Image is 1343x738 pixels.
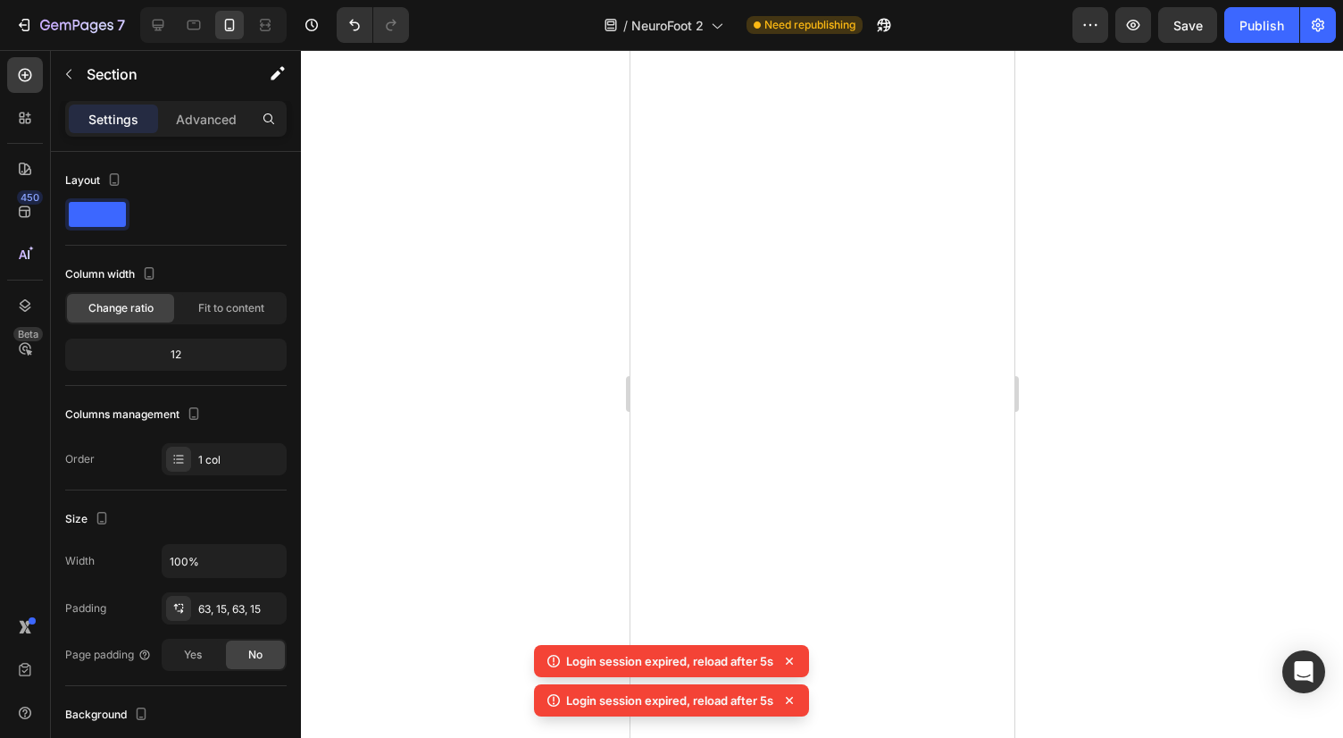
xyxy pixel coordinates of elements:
[184,647,202,663] span: Yes
[65,263,160,287] div: Column width
[117,14,125,36] p: 7
[1282,650,1325,693] div: Open Intercom Messenger
[623,16,628,35] span: /
[337,7,409,43] div: Undo/Redo
[163,545,286,577] input: Auto
[17,190,43,205] div: 450
[65,451,95,467] div: Order
[13,327,43,341] div: Beta
[1173,18,1203,33] span: Save
[88,110,138,129] p: Settings
[1224,7,1299,43] button: Publish
[65,600,106,616] div: Padding
[566,692,773,709] p: Login session expired, reload after 5s
[65,647,152,663] div: Page padding
[65,507,113,532] div: Size
[7,7,133,43] button: 7
[248,647,263,663] span: No
[65,403,204,427] div: Columns management
[69,342,283,367] div: 12
[631,16,704,35] span: NeuroFoot 2
[764,17,855,33] span: Need republishing
[65,703,152,727] div: Background
[87,63,233,85] p: Section
[88,300,154,316] span: Change ratio
[65,169,125,193] div: Layout
[176,110,237,129] p: Advanced
[198,300,264,316] span: Fit to content
[198,452,282,468] div: 1 col
[1239,16,1284,35] div: Publish
[65,553,95,569] div: Width
[198,601,282,617] div: 63, 15, 63, 15
[1158,7,1217,43] button: Save
[630,50,1014,738] iframe: Design area
[566,652,773,670] p: Login session expired, reload after 5s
